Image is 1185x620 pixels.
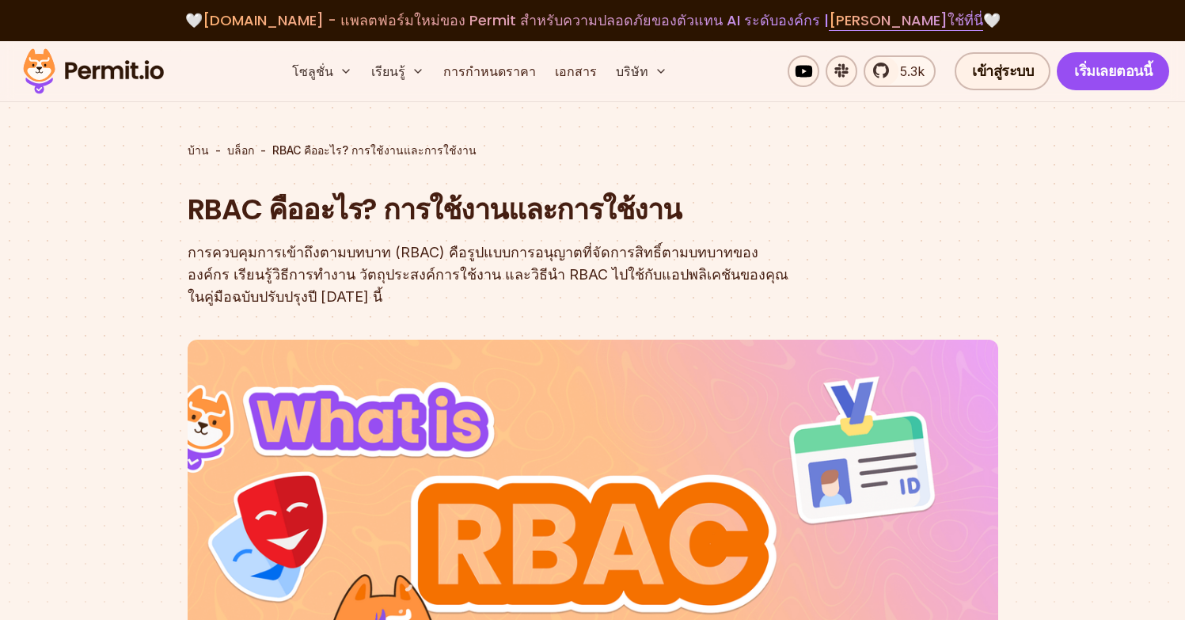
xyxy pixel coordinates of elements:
font: การกำหนดราคา [443,63,536,79]
font: บริษัท [616,63,648,79]
a: เอกสาร [549,55,603,87]
button: โซลูชั่น [286,55,359,87]
font: 5.3k [900,63,925,79]
button: เรียนรู้ [365,55,431,87]
font: เอกสาร [555,63,597,79]
font: เข้าสู่ระบบ [972,61,1033,81]
font: การควบคุมการเข้าถึงตามบทบาท (RBAC) คือรูปแบบการอนุญาตที่จัดการสิทธิ์ตามบทบาทขององค์กร เรียนรู้วิธ... [188,244,788,305]
a: บล็อก [227,143,254,158]
a: บ้าน [188,143,209,158]
font: 🤍 [983,10,1001,30]
font: บล็อก [227,143,254,157]
font: - [260,143,266,157]
a: เข้าสู่ระบบ [955,52,1050,90]
a: [PERSON_NAME]ใช้ที่นี่ [829,10,983,31]
font: - [215,143,221,157]
a: 5.3k [864,55,936,87]
font: เรียนรู้ [371,63,405,79]
font: [DOMAIN_NAME] - แพลตฟอร์มใหม่ของ Permit สำหรับความปลอดภัยของตัวแทน AI ระดับองค์กร | [203,10,829,30]
font: บ้าน [188,143,209,157]
button: บริษัท [610,55,674,87]
a: เริ่มเลยตอนนี้ [1057,52,1169,90]
font: โซลูชั่น [292,63,333,79]
font: 🤍 [185,10,203,30]
font: เริ่มเลยตอนนี้ [1074,61,1152,81]
img: โลโก้ใบอนุญาต [16,44,171,98]
font: [PERSON_NAME]ใช้ที่นี่ [829,10,983,30]
font: RBAC คืออะไร? การใช้งานและการใช้งาน [188,189,682,230]
a: การกำหนดราคา [437,55,542,87]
